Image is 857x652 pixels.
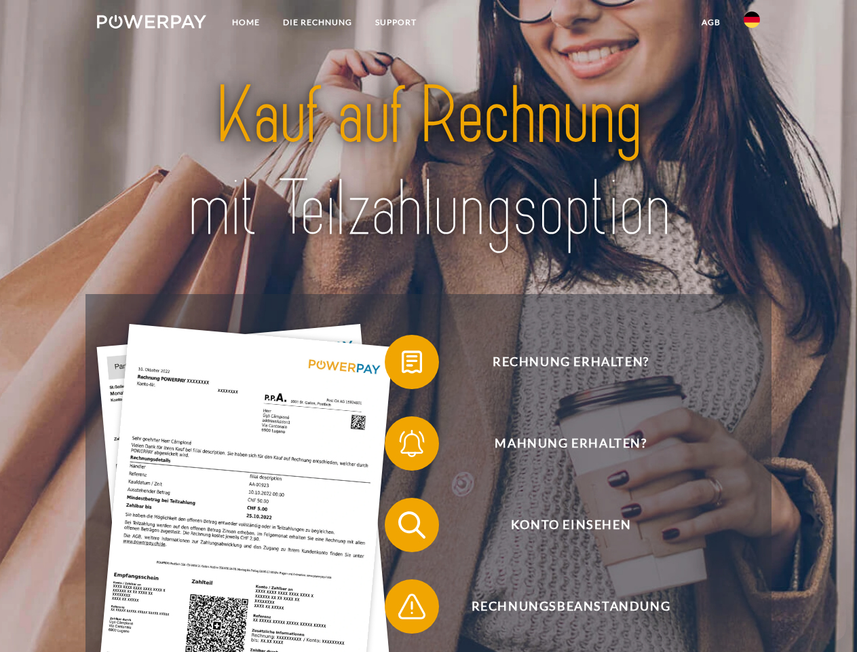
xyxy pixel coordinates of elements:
a: DIE RECHNUNG [271,10,364,35]
img: qb_bell.svg [395,427,429,460]
button: Konto einsehen [385,498,738,552]
span: Mahnung erhalten? [404,416,737,471]
a: Home [221,10,271,35]
iframe: Button to launch messaging window [803,598,846,641]
button: Mahnung erhalten? [385,416,738,471]
span: Konto einsehen [404,498,737,552]
img: logo-powerpay-white.svg [97,15,206,29]
img: qb_search.svg [395,508,429,542]
a: SUPPORT [364,10,428,35]
img: de [744,12,760,28]
img: title-powerpay_de.svg [130,65,727,260]
a: agb [690,10,732,35]
span: Rechnungsbeanstandung [404,579,737,634]
img: qb_warning.svg [395,590,429,623]
button: Rechnungsbeanstandung [385,579,738,634]
button: Rechnung erhalten? [385,335,738,389]
span: Rechnung erhalten? [404,335,737,389]
img: qb_bill.svg [395,345,429,379]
